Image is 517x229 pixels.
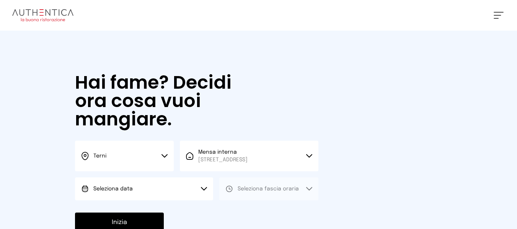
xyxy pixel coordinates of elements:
[12,9,73,21] img: logo.8f33a47.png
[198,148,248,164] span: Mensa interna
[238,186,299,192] span: Seleziona fascia oraria
[93,153,106,159] span: Terni
[93,186,133,192] span: Seleziona data
[219,177,318,200] button: Seleziona fascia oraria
[75,141,174,171] button: Terni
[75,73,258,128] h1: Hai fame? Decidi ora cosa vuoi mangiare.
[198,156,248,164] span: [STREET_ADDRESS]
[180,141,318,171] button: Mensa interna[STREET_ADDRESS]
[75,177,213,200] button: Seleziona data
